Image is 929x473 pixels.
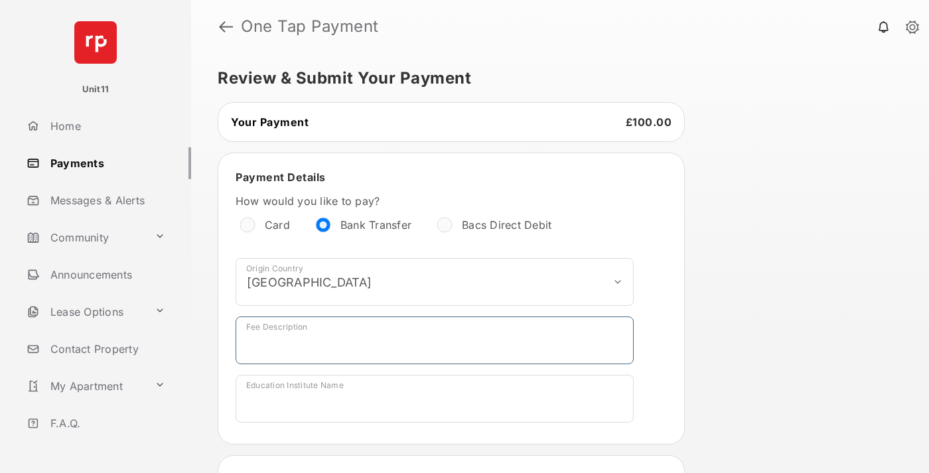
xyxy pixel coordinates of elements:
span: Payment Details [236,170,326,184]
span: £100.00 [626,115,672,129]
a: Messages & Alerts [21,184,191,216]
a: My Apartment [21,370,149,402]
a: Contact Property [21,333,191,365]
strong: One Tap Payment [241,19,379,34]
p: Unit11 [82,83,109,96]
label: How would you like to pay? [236,194,634,208]
h5: Review & Submit Your Payment [218,70,892,86]
label: Bank Transfer [340,218,411,232]
a: Announcements [21,259,191,291]
span: Your Payment [231,115,309,129]
a: Home [21,110,191,142]
a: Payments [21,147,191,179]
a: F.A.Q. [21,407,191,439]
img: svg+xml;base64,PHN2ZyB4bWxucz0iaHR0cDovL3d3dy53My5vcmcvMjAwMC9zdmciIHdpZHRoPSI2NCIgaGVpZ2h0PSI2NC... [74,21,117,64]
label: Card [265,218,290,232]
a: Lease Options [21,296,149,328]
label: Bacs Direct Debit [462,218,551,232]
a: Community [21,222,149,253]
